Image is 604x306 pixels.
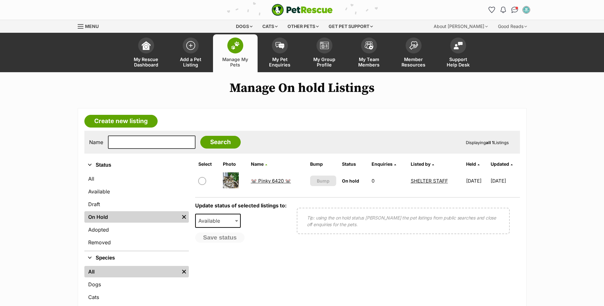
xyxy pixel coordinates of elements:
td: [DATE] [491,170,519,192]
a: Remove filter [179,266,189,277]
button: Status [84,161,189,169]
span: Member Resources [399,57,428,67]
img: group-profile-icon-3fa3cf56718a62981997c0bc7e787c4b2cf8bcc04b72c1350f741eb67cf2f40e.svg [320,42,329,49]
span: My Team Members [355,57,383,67]
span: My Pet Enquiries [266,57,294,67]
td: 0 [369,170,408,192]
a: On Hold [84,211,179,223]
a: My Group Profile [302,34,347,72]
a: 🐭 Pinky 6420 🐭 [251,178,291,184]
th: Bump [308,159,339,169]
span: Menu [85,24,99,29]
img: logo-e224e6f780fb5917bec1dbf3a21bbac754714ae5b6737aabdf751b685950b380.svg [272,4,333,16]
a: Held [466,161,480,167]
button: Species [84,254,189,262]
img: help-desk-icon-fdf02630f3aa405de69fd3d07c3f3aa587a6932b1a1747fa1d2bba05be0121f9.svg [454,42,463,49]
button: My account [521,5,531,15]
a: Listed by [411,161,434,167]
a: My Pet Enquiries [258,34,302,72]
a: Adopted [84,224,189,235]
span: My Group Profile [310,57,339,67]
td: [DATE] [464,170,490,192]
span: translation missing: en.admin.listings.index.attributes.enquiries [372,161,393,167]
img: add-pet-listing-icon-0afa8454b4691262ce3f59096e99ab1cd57d4a30225e0717b998d2c9b9846f56.svg [186,41,195,50]
span: Available [195,214,241,228]
button: Bump [310,176,337,186]
a: All [84,173,189,184]
span: Name [251,161,264,167]
span: Support Help Desk [444,57,473,67]
a: Dogs [84,279,189,290]
img: pet-enquiries-icon-7e3ad2cf08bfb03b45e93fb7055b45f3efa6380592205ae92323e6603595dc1f.svg [275,42,284,49]
img: manage-my-pets-icon-02211641906a0b7f246fdf0571729dbe1e7629f14944591b6c1af311fb30b64b.svg [231,41,240,50]
a: Create new listing [84,115,158,128]
strong: all 1 [486,140,494,145]
a: All [84,266,179,277]
p: Tip: using the on hold status [PERSON_NAME] the pet listings from public searches and close off e... [307,214,500,228]
a: Favourites [487,5,497,15]
th: Select [196,159,220,169]
span: Available [196,216,226,225]
span: On hold [342,178,359,184]
a: My Team Members [347,34,391,72]
span: Add a Pet Listing [176,57,205,67]
label: Update status of selected listings to: [195,202,287,209]
a: Updated [491,161,513,167]
span: Held [466,161,476,167]
a: Conversations [510,5,520,15]
a: Cats [84,291,189,303]
a: Support Help Desk [436,34,480,72]
a: Name [251,161,267,167]
span: Updated [491,161,509,167]
th: Photo [220,159,248,169]
div: Other pets [283,20,323,33]
th: Status [339,159,368,169]
a: Available [84,186,189,197]
div: Dogs [231,20,257,33]
div: Get pet support [324,20,377,33]
input: Search [200,136,241,149]
span: Listed by [411,161,430,167]
img: team-members-icon-5396bd8760b3fe7c0b43da4ab00e1e3bb1a5d9ba89233759b79545d2d3fc5d0d.svg [365,41,373,50]
img: notifications-46538b983faf8c2785f20acdc204bb7945ddae34d4c08c2a6579f10ce5e182be.svg [501,7,506,13]
a: PetRescue [272,4,333,16]
img: chat-41dd97257d64d25036548639549fe6c8038ab92f7586957e7f3b1b290dea8141.svg [511,7,518,13]
a: SHELTER STAFF [411,178,448,184]
div: Good Reads [494,20,531,33]
a: Member Resources [391,34,436,72]
a: Add a Pet Listing [168,34,213,72]
button: Save status [195,233,245,243]
label: Name [89,139,103,145]
span: My Rescue Dashboard [132,57,160,67]
a: Remove filter [179,211,189,223]
img: SHELTER STAFF profile pic [523,7,529,13]
span: Displaying Listings [466,140,509,145]
img: member-resources-icon-8e73f808a243e03378d46382f2149f9095a855e16c252ad45f914b54edf8863c.svg [409,41,418,50]
a: Draft [84,198,189,210]
div: About [PERSON_NAME] [429,20,492,33]
a: Menu [78,20,103,31]
img: dashboard-icon-eb2f2d2d3e046f16d808141f083e7271f6b2e854fb5c12c21221c1fb7104beca.svg [142,41,151,50]
a: Manage My Pets [213,34,258,72]
ul: Account quick links [487,5,531,15]
div: Cats [258,20,282,33]
a: My Rescue Dashboard [124,34,168,72]
span: Manage My Pets [221,57,250,67]
span: Bump [317,177,330,184]
a: Enquiries [372,161,396,167]
a: Removed [84,237,189,248]
div: Status [84,172,189,251]
button: Notifications [498,5,508,15]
